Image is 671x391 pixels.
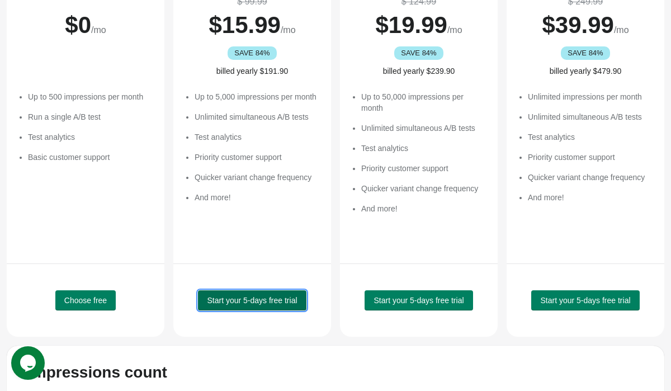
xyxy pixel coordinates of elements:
li: Priority customer support [361,163,486,174]
button: Start your 5-days free trial [365,290,472,310]
button: Choose free [55,290,116,310]
span: $ 0 [65,12,91,38]
li: And more! [528,192,653,203]
span: $ 15.99 [209,12,280,38]
span: /mo [281,25,296,35]
li: Test analytics [195,131,320,143]
span: /mo [91,25,106,35]
div: SAVE 84% [228,46,277,60]
span: $ 19.99 [375,12,447,38]
li: Unlimited simultaneous A/B tests [528,111,653,123]
span: Start your 5-days free trial [374,296,464,305]
button: Start your 5-days free trial [531,290,639,310]
li: Quicker variant change frequency [528,172,653,183]
li: And more! [195,192,320,203]
span: $ 39.99 [542,12,613,38]
span: Start your 5-days free trial [540,296,630,305]
li: Up to 500 impressions per month [28,91,153,102]
div: billed yearly $479.90 [518,65,653,77]
li: Unlimited impressions per month [528,91,653,102]
li: Unlimited simultaneous A/B tests [361,123,486,134]
li: Priority customer support [195,152,320,163]
li: Test analytics [28,131,153,143]
div: billed yearly $239.90 [351,65,486,77]
iframe: chat widget [11,346,47,380]
span: Choose free [64,296,107,305]
li: Priority customer support [528,152,653,163]
li: Basic customer support [28,152,153,163]
div: billed yearly $191.90 [185,65,320,77]
div: SAVE 84% [561,46,611,60]
li: Quicker variant change frequency [361,183,486,194]
li: Run a single A/B test [28,111,153,123]
div: SAVE 84% [394,46,444,60]
li: Test analytics [528,131,653,143]
span: /mo [614,25,629,35]
li: Up to 5,000 impressions per month [195,91,320,102]
span: /mo [447,25,462,35]
button: Start your 5-days free trial [198,290,306,310]
div: Impressions count [28,364,167,381]
li: Up to 50,000 impressions per month [361,91,486,114]
li: Unlimited simultaneous A/B tests [195,111,320,123]
li: Test analytics [361,143,486,154]
li: And more! [361,203,486,214]
li: Quicker variant change frequency [195,172,320,183]
span: Start your 5-days free trial [207,296,297,305]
